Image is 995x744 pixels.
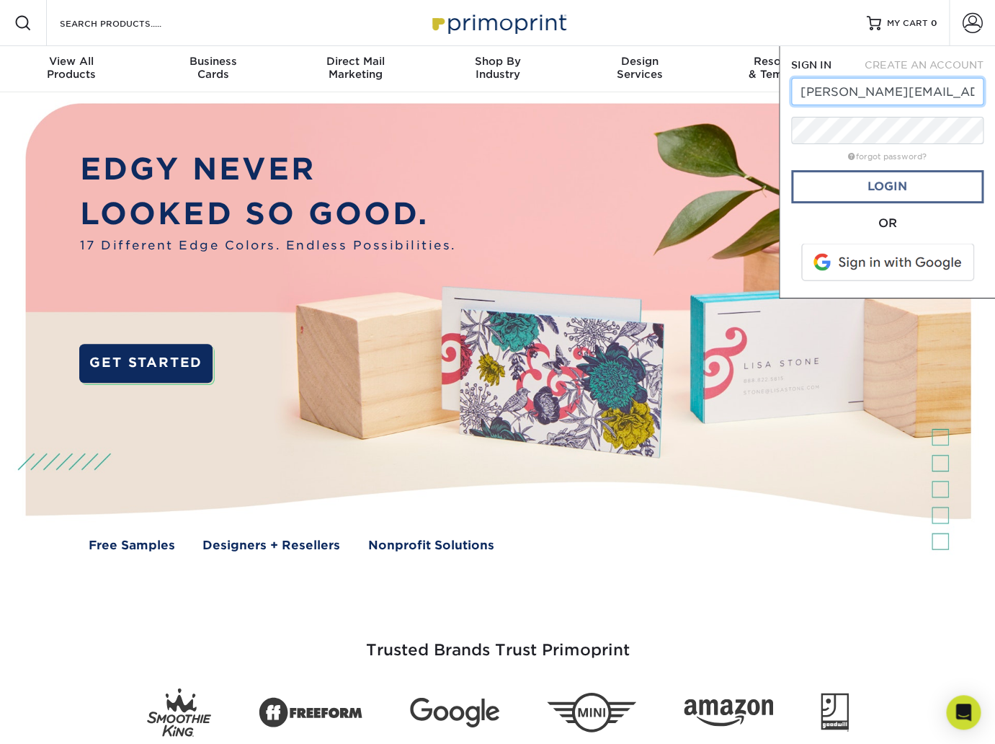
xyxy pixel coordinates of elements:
[821,693,849,732] img: Goodwill
[89,536,175,554] a: Free Samples
[710,55,852,68] span: Resources
[367,536,494,554] a: Nonprofit Solutions
[58,14,199,32] input: SEARCH PRODUCTS.....
[887,17,928,30] span: MY CART
[865,59,983,71] span: CREATE AN ACCOUNT
[142,55,284,81] div: Cards
[79,236,455,254] span: 17 Different Edge Colors. Endless Possibilities.
[147,688,211,737] img: Smoothie King
[568,55,710,81] div: Services
[848,152,927,161] a: forgot password?
[791,59,831,71] span: SIGN IN
[79,344,212,384] a: GET STARTED
[427,55,568,68] span: Shop By
[285,46,427,92] a: Direct MailMarketing
[791,170,983,203] a: Login
[427,55,568,81] div: Industry
[791,78,983,105] input: Email
[547,693,636,732] img: Mini
[946,695,981,730] div: Open Intercom Messenger
[79,146,455,191] p: EDGY NEVER
[285,55,427,68] span: Direct Mail
[4,700,122,739] iframe: Google Customer Reviews
[710,55,852,81] div: & Templates
[285,55,427,81] div: Marketing
[142,55,284,68] span: Business
[931,18,937,28] span: 0
[791,215,983,232] div: OR
[684,699,773,726] img: Amazon
[202,536,340,554] a: Designers + Resellers
[259,689,362,735] img: Freeform
[427,46,568,92] a: Shop ByIndustry
[410,698,499,727] img: Google
[710,46,852,92] a: Resources& Templates
[568,46,710,92] a: DesignServices
[79,191,455,236] p: LOOKED SO GOOD.
[568,55,710,68] span: Design
[142,46,284,92] a: BusinessCards
[426,7,570,38] img: Primoprint
[76,606,919,677] h3: Trusted Brands Trust Primoprint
